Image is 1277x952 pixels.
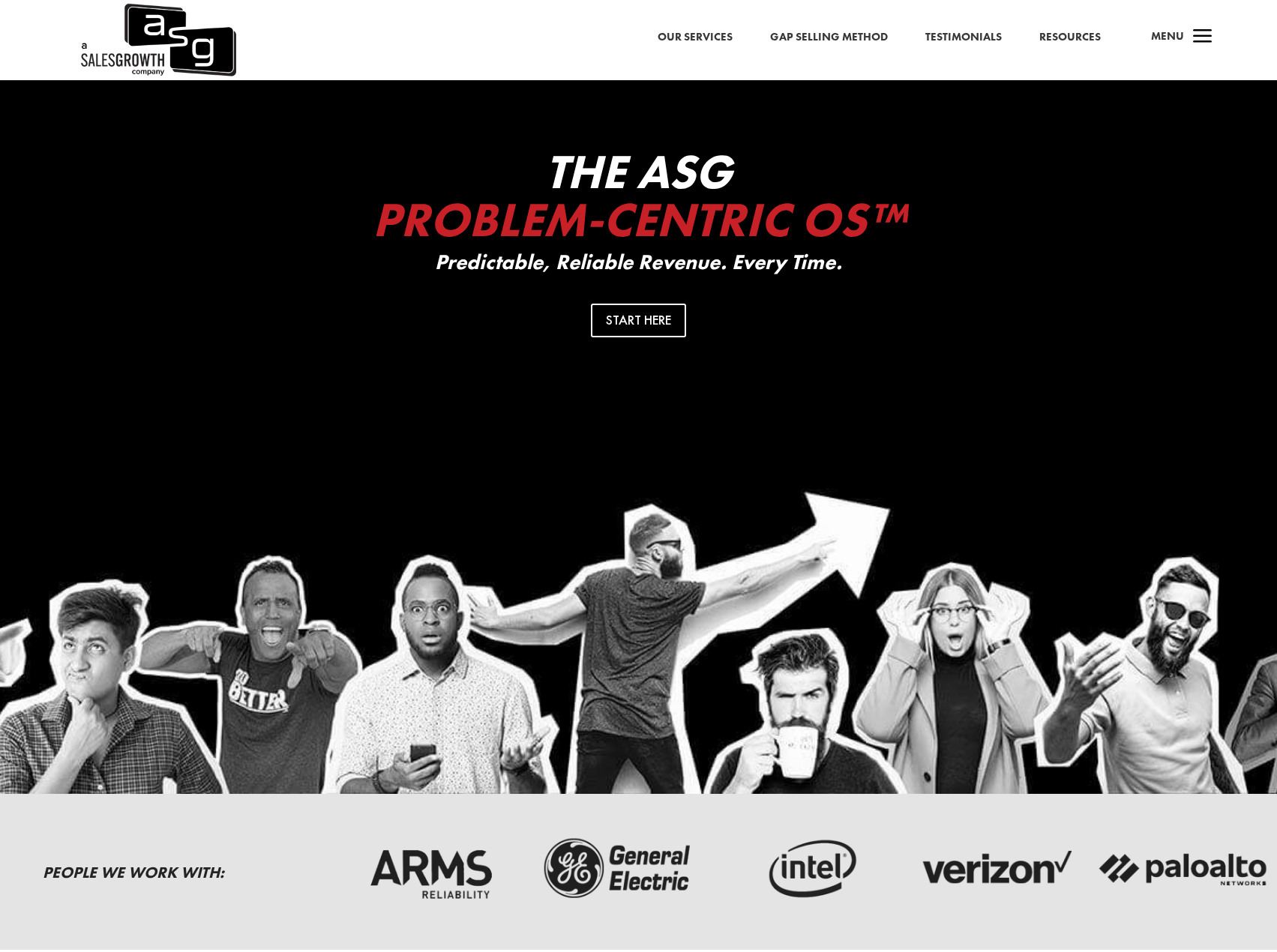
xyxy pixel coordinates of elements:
[339,148,939,251] h2: The ASG
[909,834,1082,903] img: verizon-logo-dark
[1188,22,1218,52] span: a
[591,304,686,337] a: Start Here
[344,834,517,903] img: arms-reliability-logo-dark
[721,834,894,903] img: intel-logo-dark
[1097,834,1270,903] img: palato-networks-logo-dark
[339,251,939,274] p: Predictable, Reliable Revenue. Every Time.
[532,834,706,903] img: ge-logo-dark
[1151,28,1184,43] span: Menu
[658,28,733,47] a: Our Services
[1039,28,1101,47] a: Resources
[925,28,1002,47] a: Testimonials
[770,28,888,47] a: Gap Selling Method
[373,189,905,250] span: Problem-Centric OS™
